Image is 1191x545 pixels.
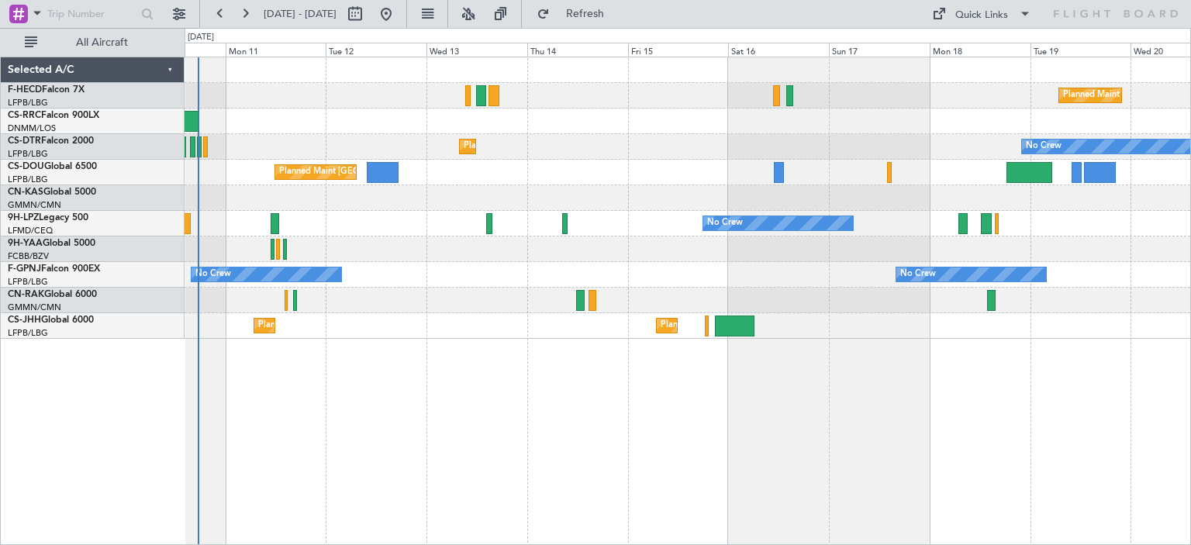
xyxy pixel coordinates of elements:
div: Planned Maint [GEOGRAPHIC_DATA] ([GEOGRAPHIC_DATA]) [258,314,502,337]
div: Mon 18 [930,43,1030,57]
div: Tue 19 [1030,43,1131,57]
a: CN-RAKGlobal 6000 [8,290,97,299]
div: Planned Maint Sofia [464,135,543,158]
div: Sat 16 [728,43,829,57]
button: Refresh [530,2,623,26]
span: All Aircraft [40,37,164,48]
div: Quick Links [955,8,1008,23]
a: 9H-LPZLegacy 500 [8,213,88,222]
a: LFPB/LBG [8,148,48,160]
span: CS-DTR [8,136,41,146]
a: DNMM/LOS [8,122,56,134]
input: Trip Number [47,2,136,26]
button: All Aircraft [17,30,168,55]
a: LFPB/LBG [8,97,48,109]
span: CS-RRC [8,111,41,120]
div: No Crew [1026,135,1062,158]
span: CS-JHH [8,316,41,325]
a: LFPB/LBG [8,276,48,288]
div: No Crew [195,263,231,286]
div: Mon 11 [226,43,326,57]
a: 9H-YAAGlobal 5000 [8,239,95,248]
a: CN-KASGlobal 5000 [8,188,96,197]
a: LFMD/CEQ [8,225,53,236]
a: LFPB/LBG [8,174,48,185]
div: Tue 12 [326,43,426,57]
a: GMMN/CMN [8,199,61,211]
span: [DATE] - [DATE] [264,7,337,21]
a: CS-DOUGlobal 6500 [8,162,97,171]
div: Thu 14 [527,43,628,57]
div: Planned Maint [GEOGRAPHIC_DATA] ([GEOGRAPHIC_DATA]) [661,314,905,337]
span: CS-DOU [8,162,44,171]
span: 9H-YAA [8,239,43,248]
span: F-GPNJ [8,264,41,274]
div: Wed 13 [426,43,527,57]
div: [DATE] [188,31,214,44]
a: FCBB/BZV [8,250,49,262]
span: 9H-LPZ [8,213,39,222]
button: Quick Links [924,2,1039,26]
div: No Crew [707,212,743,235]
span: Refresh [553,9,618,19]
div: No Crew [900,263,936,286]
a: CS-DTRFalcon 2000 [8,136,94,146]
a: CS-RRCFalcon 900LX [8,111,99,120]
div: Sun 17 [829,43,930,57]
span: F-HECD [8,85,42,95]
a: GMMN/CMN [8,302,61,313]
a: LFPB/LBG [8,327,48,339]
a: F-HECDFalcon 7X [8,85,85,95]
span: CN-KAS [8,188,43,197]
span: CN-RAK [8,290,44,299]
a: CS-JHHGlobal 6000 [8,316,94,325]
div: Planned Maint [GEOGRAPHIC_DATA] ([GEOGRAPHIC_DATA]) [279,160,523,184]
div: Fri 15 [628,43,729,57]
a: F-GPNJFalcon 900EX [8,264,100,274]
